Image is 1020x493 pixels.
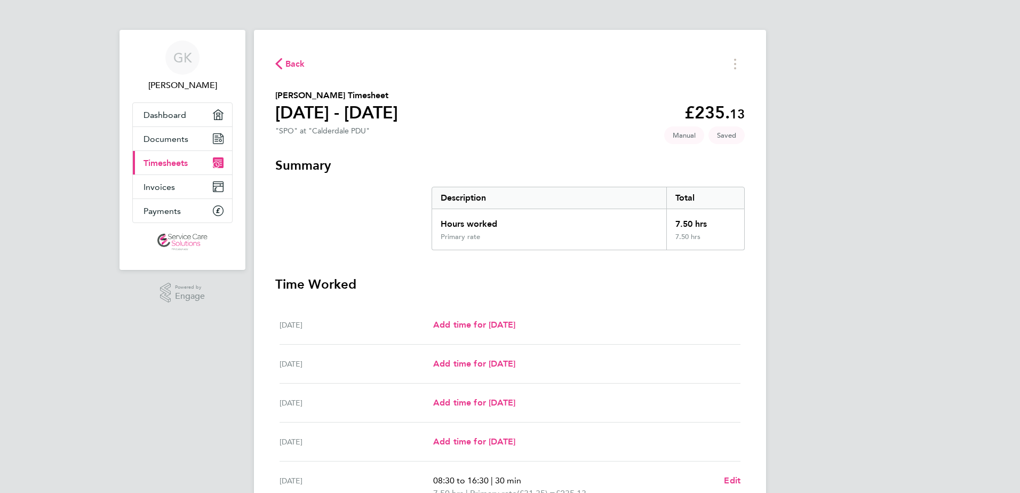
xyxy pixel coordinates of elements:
a: Go to home page [132,234,233,251]
div: Total [666,187,744,209]
span: Timesheets [144,158,188,168]
span: 08:30 to 16:30 [433,475,489,486]
h1: [DATE] - [DATE] [275,102,398,123]
span: 13 [730,106,745,122]
span: Add time for [DATE] [433,359,515,369]
span: Add time for [DATE] [433,436,515,447]
button: Back [275,57,305,70]
img: servicecare-logo-retina.png [157,234,208,251]
a: Payments [133,199,232,222]
span: | [491,475,493,486]
span: Gary Kilbride [132,79,233,92]
h2: [PERSON_NAME] Timesheet [275,89,398,102]
a: Add time for [DATE] [433,396,515,409]
a: GK[PERSON_NAME] [132,41,233,92]
div: 7.50 hrs [666,209,744,233]
div: 7.50 hrs [666,233,744,250]
span: This timesheet is Saved. [708,126,745,144]
h3: Time Worked [275,276,745,293]
span: GK [173,51,192,65]
span: This timesheet was manually created. [664,126,704,144]
a: Add time for [DATE] [433,319,515,331]
div: Summary [432,187,745,250]
a: Add time for [DATE] [433,357,515,370]
span: Edit [724,475,740,486]
div: [DATE] [280,357,433,370]
span: Dashboard [144,110,186,120]
span: Invoices [144,182,175,192]
a: Dashboard [133,103,232,126]
div: Primary rate [441,233,480,241]
div: "SPO" at "Calderdale PDU" [275,126,370,136]
div: [DATE] [280,319,433,331]
div: Description [432,187,666,209]
a: Invoices [133,175,232,198]
span: 30 min [495,475,521,486]
h3: Summary [275,157,745,174]
app-decimal: £235. [684,102,745,123]
a: Edit [724,474,740,487]
span: Powered by [175,283,205,292]
a: Timesheets [133,151,232,174]
span: Payments [144,206,181,216]
a: Powered byEngage [160,283,205,303]
span: Engage [175,292,205,301]
a: Add time for [DATE] [433,435,515,448]
div: [DATE] [280,396,433,409]
a: Documents [133,127,232,150]
div: [DATE] [280,435,433,448]
nav: Main navigation [119,30,245,270]
span: Add time for [DATE] [433,320,515,330]
div: Hours worked [432,209,666,233]
button: Timesheets Menu [726,55,745,72]
span: Documents [144,134,188,144]
span: Back [285,58,305,70]
span: Add time for [DATE] [433,397,515,408]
